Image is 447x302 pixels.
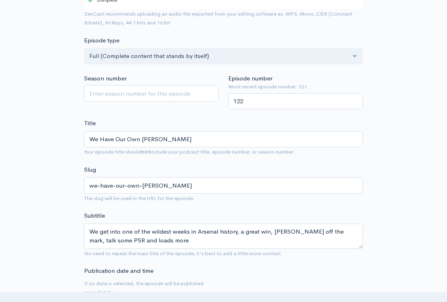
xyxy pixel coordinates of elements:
label: Title [84,119,96,128]
small: Most recent episode number: 121 [228,83,363,91]
small: If no date is selected, the episode will be published immediately. [84,280,203,296]
input: title-of-episode [84,177,363,194]
label: Episode number [228,74,272,83]
small: Your episode title should include your podcast title, episode number, or season number. [84,148,295,155]
input: What is the episode's title? [84,131,363,148]
small: The slug will be used in the URL for the episode. [84,195,195,202]
input: Enter episode number [228,93,363,110]
button: Full (Complete content that stands by itself) [84,48,363,64]
label: Slug [84,165,96,174]
strong: not [141,148,150,155]
div: Full (Complete content that stands by itself) [89,52,350,61]
label: Publication date and time [84,266,153,276]
input: Enter season number for this episode [84,85,219,102]
label: Season number [84,74,127,83]
small: ZenCast recommends uploading an audio file exported from your editing software as: MP3, Mono, CBR... [84,10,352,26]
small: No need to repeat the main title of the episode, it's best to add a little more context. [84,250,282,257]
label: Episode type [84,36,119,45]
label: Subtitle [84,211,105,220]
